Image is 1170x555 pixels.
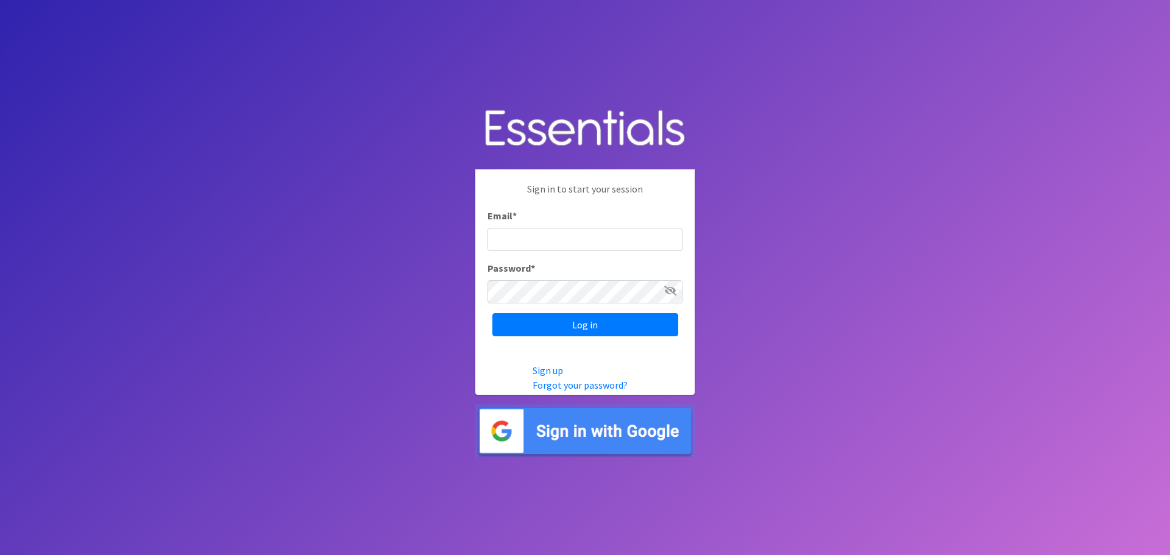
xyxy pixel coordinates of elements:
[475,97,695,160] img: Human Essentials
[492,313,678,336] input: Log in
[533,379,628,391] a: Forgot your password?
[533,364,563,376] a: Sign up
[531,262,535,274] abbr: required
[475,405,695,458] img: Sign in with Google
[512,210,517,222] abbr: required
[487,182,682,208] p: Sign in to start your session
[487,208,517,223] label: Email
[487,261,535,275] label: Password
